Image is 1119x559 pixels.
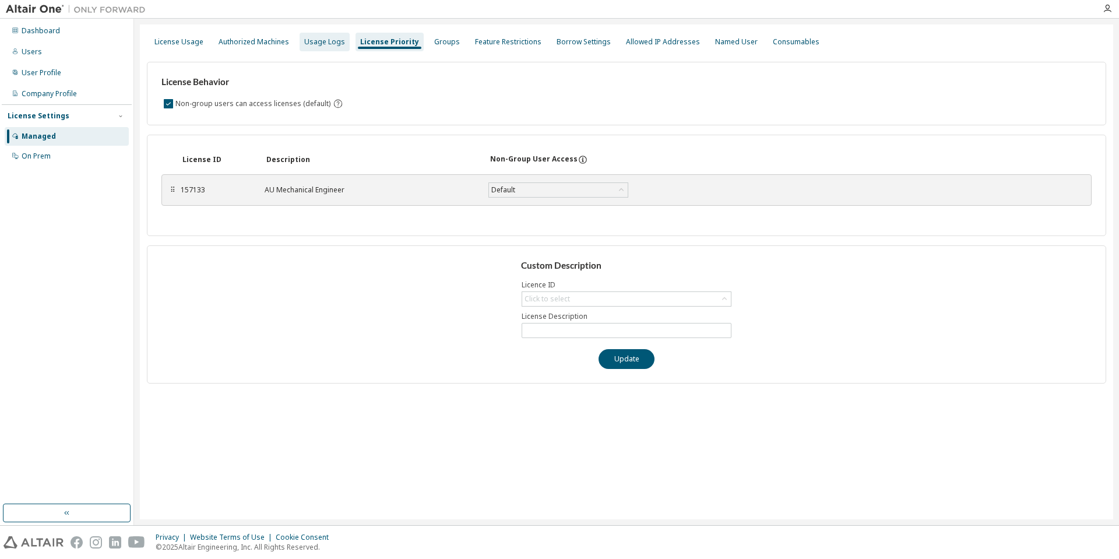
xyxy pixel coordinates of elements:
div: Privacy [156,533,190,542]
div: Allowed IP Addresses [626,37,700,47]
div: License Priority [360,37,419,47]
div: Groups [434,37,460,47]
div: Click to select [525,294,570,304]
img: instagram.svg [90,536,102,549]
svg: By default any user not assigned to any group can access any license. Turn this setting off to di... [333,99,343,109]
label: License Description [522,312,731,321]
div: Non-Group User Access [490,154,578,165]
div: Click to select [522,292,731,306]
div: License Settings [8,111,69,121]
div: Company Profile [22,89,77,99]
img: altair_logo.svg [3,536,64,549]
div: User Profile [22,68,61,78]
img: Altair One [6,3,152,15]
div: 157133 [181,185,251,195]
div: Users [22,47,42,57]
div: Cookie Consent [276,533,336,542]
div: Default [489,183,628,197]
h3: License Behavior [161,76,342,88]
p: © 2025 Altair Engineering, Inc. All Rights Reserved. [156,542,336,552]
img: facebook.svg [71,536,83,549]
label: Non-group users can access licenses (default) [175,97,333,111]
div: ⠿ [169,185,176,195]
div: Feature Restrictions [475,37,541,47]
h3: Custom Description [521,260,733,272]
img: youtube.svg [128,536,145,549]
div: Authorized Machines [219,37,289,47]
div: AU Mechanical Engineer [265,185,474,195]
div: Website Terms of Use [190,533,276,542]
div: Dashboard [22,26,60,36]
div: Usage Logs [304,37,345,47]
div: License ID [182,155,252,164]
div: On Prem [22,152,51,161]
img: linkedin.svg [109,536,121,549]
div: License Usage [154,37,203,47]
button: Update [599,349,654,369]
div: Managed [22,132,56,141]
div: Named User [715,37,758,47]
div: Borrow Settings [557,37,611,47]
div: Description [266,155,476,164]
div: Default [490,184,517,196]
div: Consumables [773,37,819,47]
label: Licence ID [522,280,731,290]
